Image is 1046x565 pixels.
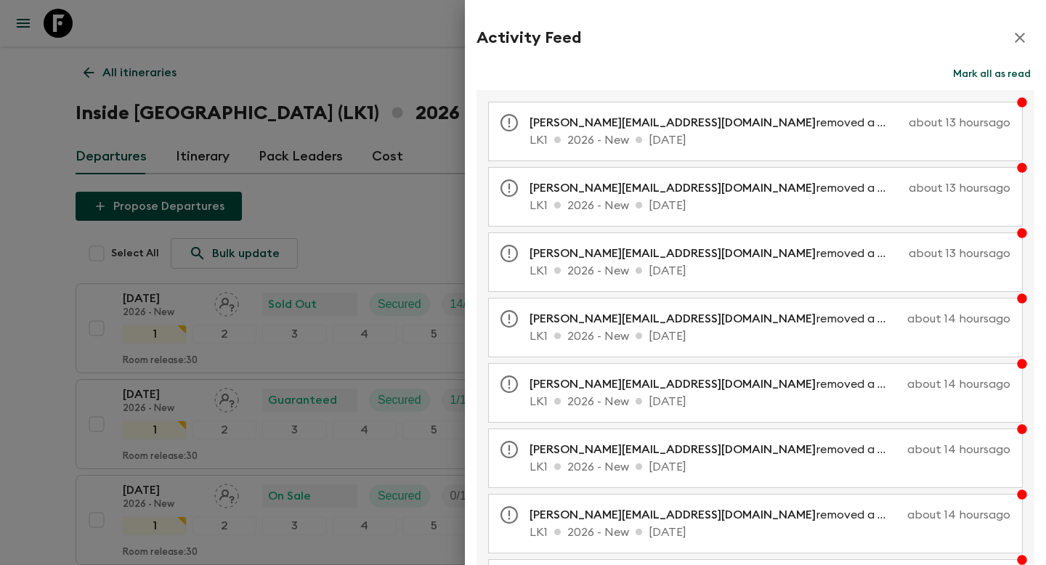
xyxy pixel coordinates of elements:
[909,179,1010,197] p: about 13 hours ago
[530,441,901,458] p: removed a flag on
[530,310,901,328] p: removed a flag on
[530,458,1010,476] p: LK1 2026 - New [DATE]
[907,310,1010,328] p: about 14 hours ago
[530,117,816,129] span: [PERSON_NAME][EMAIL_ADDRESS][DOMAIN_NAME]
[477,28,581,47] h2: Activity Feed
[949,64,1034,84] button: Mark all as read
[530,313,816,325] span: [PERSON_NAME][EMAIL_ADDRESS][DOMAIN_NAME]
[530,179,903,197] p: removed a flag on
[530,114,903,131] p: removed a flag on
[530,197,1010,214] p: LK1 2026 - New [DATE]
[530,524,1010,541] p: LK1 2026 - New [DATE]
[530,248,816,259] span: [PERSON_NAME][EMAIL_ADDRESS][DOMAIN_NAME]
[530,393,1010,410] p: LK1 2026 - New [DATE]
[530,245,903,262] p: removed a flag on
[530,506,901,524] p: removed a flag on
[530,328,1010,345] p: LK1 2026 - New [DATE]
[909,245,1010,262] p: about 13 hours ago
[530,182,816,194] span: [PERSON_NAME][EMAIL_ADDRESS][DOMAIN_NAME]
[530,378,816,390] span: [PERSON_NAME][EMAIL_ADDRESS][DOMAIN_NAME]
[907,441,1010,458] p: about 14 hours ago
[530,262,1010,280] p: LK1 2026 - New [DATE]
[907,506,1010,524] p: about 14 hours ago
[530,509,816,521] span: [PERSON_NAME][EMAIL_ADDRESS][DOMAIN_NAME]
[907,375,1010,393] p: about 14 hours ago
[530,131,1010,149] p: LK1 2026 - New [DATE]
[909,114,1010,131] p: about 13 hours ago
[530,444,816,455] span: [PERSON_NAME][EMAIL_ADDRESS][DOMAIN_NAME]
[530,375,901,393] p: removed a flag on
